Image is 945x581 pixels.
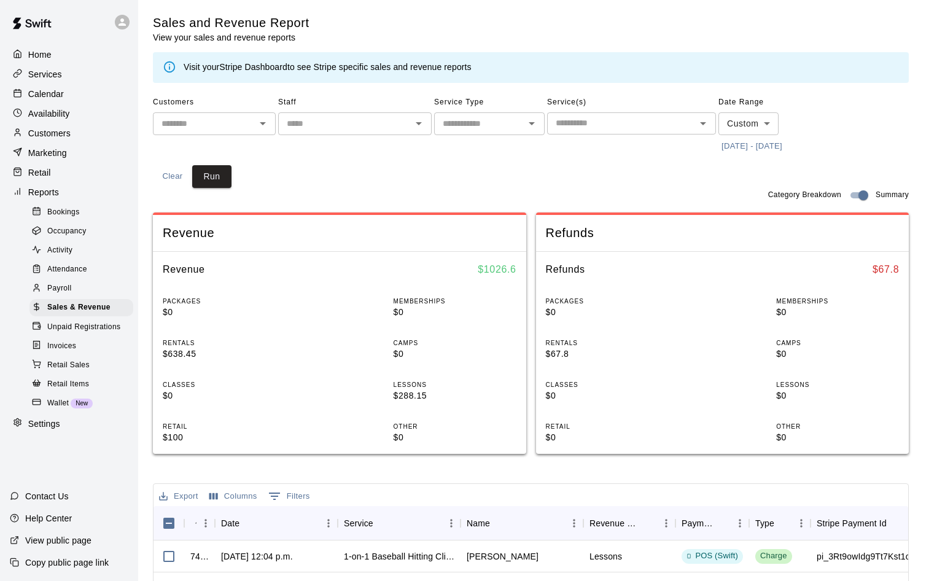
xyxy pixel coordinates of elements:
span: Unpaid Registrations [47,321,120,333]
p: $0 [776,431,899,444]
p: Services [28,68,62,80]
button: Sort [640,515,657,532]
p: MEMBERSHIPS [394,297,516,306]
div: Service [344,506,373,540]
span: Staff [278,93,432,112]
button: Menu [319,514,338,532]
button: Menu [196,514,215,532]
span: Customers [153,93,276,112]
a: Attendance [29,260,138,279]
p: CAMPS [776,338,899,348]
p: CAMPS [394,338,516,348]
p: $0 [776,306,899,319]
button: Sort [490,515,507,532]
p: RETAIL [546,422,669,431]
div: Sales & Revenue [29,299,133,316]
span: Wallet [47,397,69,410]
button: Run [192,165,231,188]
p: Copy public page link [25,556,109,569]
a: Retail Sales [29,356,138,375]
button: Sort [373,515,391,532]
span: Revenue [163,225,516,241]
p: Reports [28,186,59,198]
div: Revenue Category [583,506,675,540]
span: Attendance [47,263,87,276]
p: $0 [546,389,669,402]
button: Menu [565,514,583,532]
div: Service [338,506,461,540]
div: Visit your to see Stripe specific sales and revenue reports [184,61,472,74]
div: Jo Pezim [467,550,539,563]
p: LESSONS [776,380,899,389]
button: Show filters [265,486,313,506]
span: Refunds [546,225,900,241]
a: Home [10,45,128,64]
div: Date [215,506,338,540]
p: $288.15 [394,389,516,402]
span: Retail Items [47,378,89,391]
p: Settings [28,418,60,430]
p: $0 [163,389,286,402]
a: Invoices [29,337,138,356]
p: $0 [776,389,899,402]
p: Retail [28,166,51,179]
span: Bookings [47,206,80,219]
a: Payroll [29,279,138,298]
a: Stripe Dashboard [219,62,287,72]
a: WalletNew [29,394,138,413]
button: Open [523,115,540,132]
div: InvoiceId [184,506,215,540]
p: View public page [25,534,91,547]
p: OTHER [776,422,899,431]
div: Aug 6, 2025, 12:04 p.m. [221,550,293,563]
span: Activity [47,244,72,257]
h6: Refunds [546,262,585,278]
a: Customers [10,124,128,142]
button: Sort [239,515,257,532]
button: Sort [774,515,791,532]
p: $67.8 [546,348,669,361]
p: View your sales and revenue reports [153,31,309,44]
a: Reports [10,183,128,201]
p: $100 [163,431,286,444]
div: Payment Method [675,506,749,540]
div: Activity [29,242,133,259]
a: Availability [10,104,128,123]
div: Retail [10,163,128,182]
button: Select columns [206,487,260,506]
div: 1-on-1 Baseball Hitting Clinic [344,550,454,563]
p: Home [28,49,52,61]
div: Retail Sales [29,357,133,374]
p: LESSONS [394,380,516,389]
button: Menu [657,514,675,532]
p: MEMBERSHIPS [776,297,899,306]
button: Menu [792,514,811,532]
a: Marketing [10,144,128,162]
button: Sort [714,515,731,532]
p: Calendar [28,88,64,100]
span: Category Breakdown [768,189,841,201]
p: OTHER [394,422,516,431]
div: 740987 [190,550,209,563]
span: Occupancy [47,225,87,238]
span: Service Type [434,93,545,112]
div: Type [749,506,811,540]
p: Customers [28,127,71,139]
span: Date Range [718,93,826,112]
button: Open [410,115,427,132]
div: Unpaid Registrations [29,319,133,336]
a: Calendar [10,85,128,103]
p: $0 [776,348,899,361]
div: Name [461,506,583,540]
a: Unpaid Registrations [29,318,138,337]
a: Retail Items [29,375,138,394]
button: Export [156,487,201,506]
p: $0 [163,306,286,319]
span: Service(s) [547,93,716,112]
span: Invoices [47,340,76,353]
p: Marketing [28,147,67,159]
